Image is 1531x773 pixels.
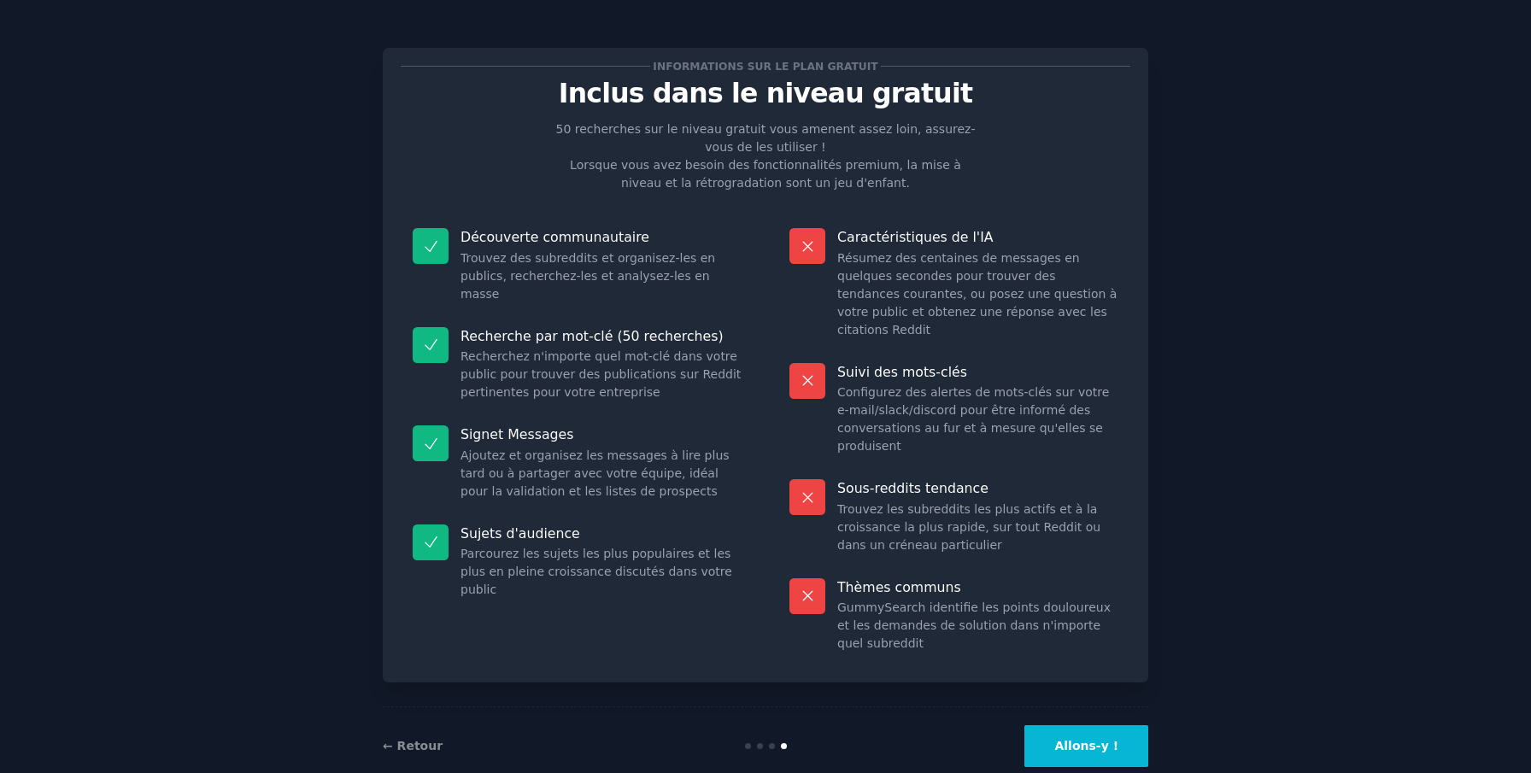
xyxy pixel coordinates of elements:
[383,739,443,753] a: ← Retour
[837,249,1118,339] dd: Résumez des centaines de messages en quelques secondes pour trouver des tendances courantes, ou p...
[460,228,742,246] p: Découverte communautaire
[837,228,1118,246] p: Caractéristiques de l'IA
[837,479,1118,497] p: Sous-reddits tendance
[837,599,1118,653] dd: GummySearch identifie les points douloureux et les demandes de solution dans n'importe quel subre...
[401,79,1130,108] p: Inclus dans le niveau gratuit
[460,524,742,542] p: Sujets d'audience
[650,57,881,75] span: INFORMATIONS SUR LE PLAN GRATUIT
[837,578,1118,596] p: Thèmes communs
[460,425,742,443] p: Signet Messages
[460,327,742,345] p: Recherche par mot-clé (50 recherches)
[1024,725,1148,767] button: Allons-y !
[460,545,742,599] dd: Parcourez les sujets les plus populaires et les plus en pleine croissance discutés dans votre public
[837,384,1118,455] dd: Configurez des alertes de mots-clés sur votre e-mail/slack/discord pour être informé des conversa...
[837,501,1118,554] dd: Trouvez les subreddits les plus actifs et à la croissance la plus rapide, sur tout Reddit ou dans...
[837,363,1118,381] p: Suivi des mots-clés
[460,447,742,501] dd: Ajoutez et organisez les messages à lire plus tard ou à partager avec votre équipe, idéal pour la...
[550,120,981,192] p: 50 recherches sur le niveau gratuit vous amenent assez loin, assurez-vous de les utiliser ! Lorsq...
[460,249,742,303] dd: Trouvez des subreddits et organisez-les en publics, recherchez-les et analysez-les en masse
[460,348,742,401] dd: Recherchez n'importe quel mot-clé dans votre public pour trouver des publications sur Reddit pert...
